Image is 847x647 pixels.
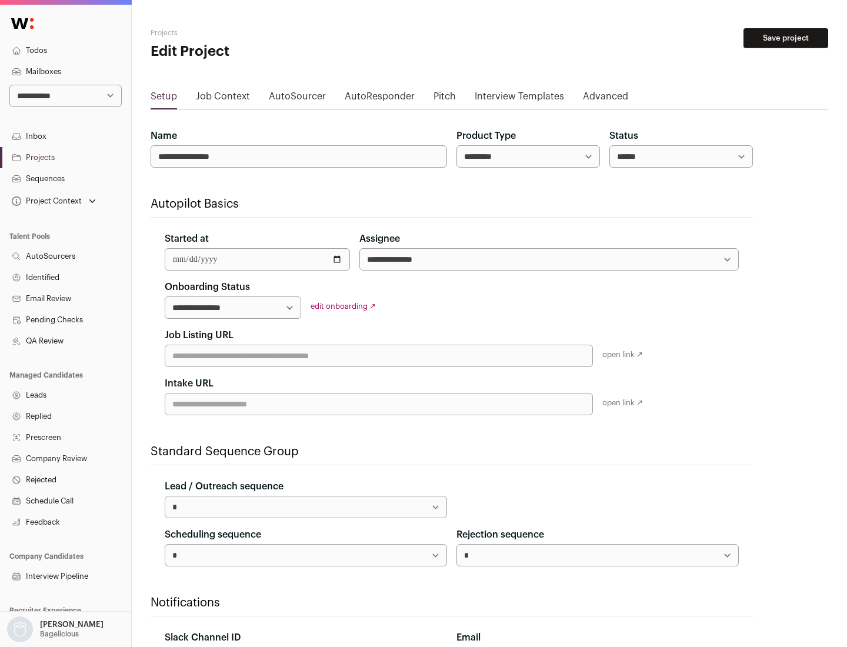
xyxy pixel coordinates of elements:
[5,12,40,35] img: Wellfound
[9,196,82,206] div: Project Context
[151,196,753,212] h2: Autopilot Basics
[583,89,628,108] a: Advanced
[151,443,753,460] h2: Standard Sequence Group
[165,376,214,391] label: Intake URL
[475,89,564,108] a: Interview Templates
[456,631,739,645] div: Email
[40,620,104,629] p: [PERSON_NAME]
[743,28,828,48] button: Save project
[151,129,177,143] label: Name
[165,232,209,246] label: Started at
[151,28,376,38] h2: Projects
[151,595,753,611] h2: Notifications
[456,129,516,143] label: Product Type
[269,89,326,108] a: AutoSourcer
[165,280,250,294] label: Onboarding Status
[345,89,415,108] a: AutoResponder
[40,629,79,639] p: Bagelicious
[165,479,284,493] label: Lead / Outreach sequence
[165,328,234,342] label: Job Listing URL
[5,616,106,642] button: Open dropdown
[456,528,544,542] label: Rejection sequence
[165,631,241,645] label: Slack Channel ID
[9,193,98,209] button: Open dropdown
[311,302,376,310] a: edit onboarding ↗
[433,89,456,108] a: Pitch
[165,528,261,542] label: Scheduling sequence
[196,89,250,108] a: Job Context
[151,42,376,61] h1: Edit Project
[151,89,177,108] a: Setup
[609,129,638,143] label: Status
[7,616,33,642] img: nopic.png
[359,232,400,246] label: Assignee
